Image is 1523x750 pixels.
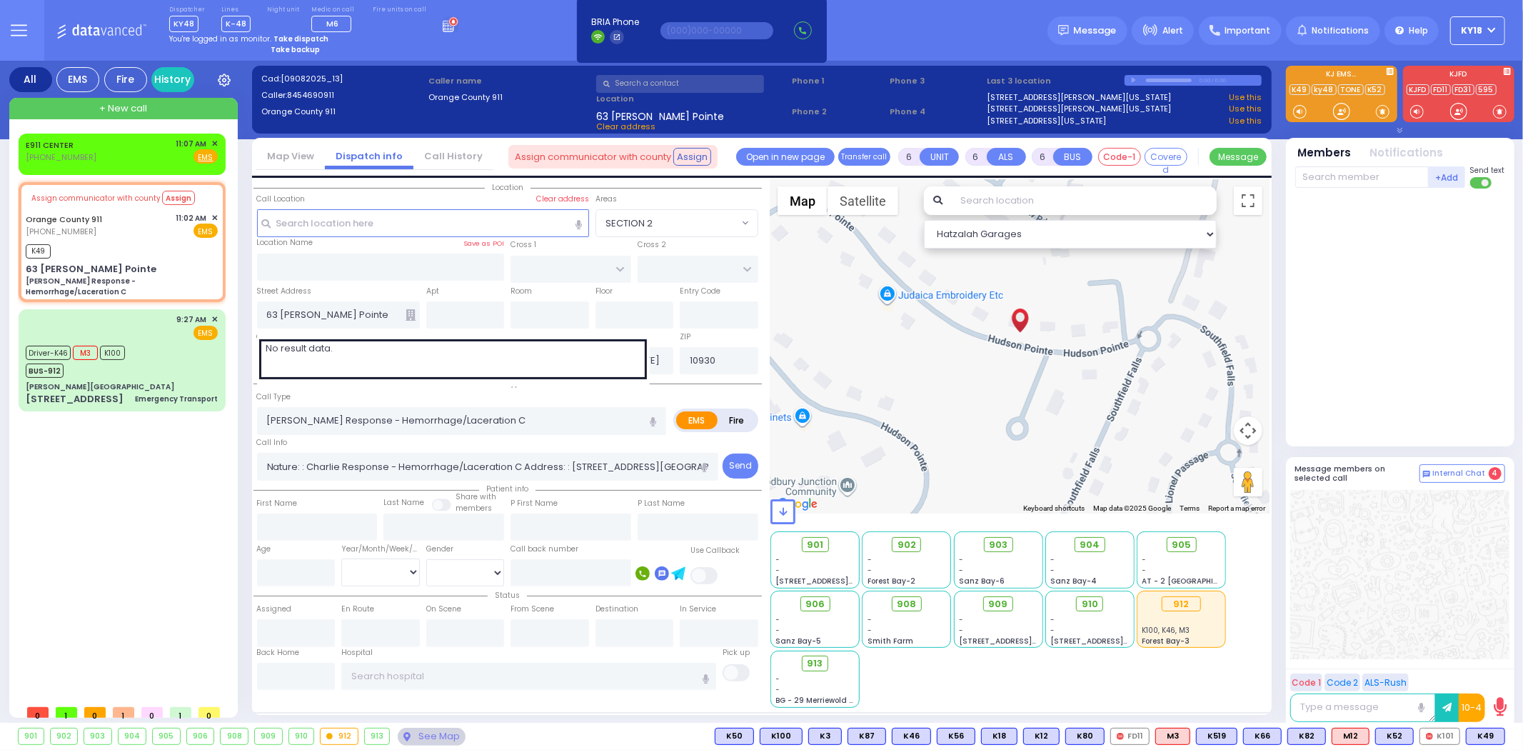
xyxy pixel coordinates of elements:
span: ✕ [211,212,218,224]
div: 912 [1162,596,1201,612]
div: 63 [PERSON_NAME] Pointe [26,262,156,276]
div: K82 [1287,728,1326,745]
label: Use Callback [690,545,740,556]
div: BLS [1466,728,1505,745]
div: 903 [84,729,111,744]
a: [STREET_ADDRESS][PERSON_NAME][US_STATE] [987,103,1172,115]
label: Location [596,93,787,105]
div: 908 [221,729,248,744]
label: Night unit [267,6,299,14]
div: ALS [1332,728,1369,745]
div: K56 [937,728,975,745]
label: Dispatcher [169,6,205,14]
label: Last 3 location [987,75,1125,87]
span: - [868,565,872,576]
div: K18 [981,728,1017,745]
label: Pick up [723,647,750,659]
span: Notifications [1312,24,1369,37]
span: SECTION 2 [596,210,738,236]
label: Cross 1 [511,239,536,251]
button: 10-4 [1459,694,1485,722]
div: M3 [1155,728,1190,745]
a: Orange County 911 [26,214,102,225]
span: 906 [805,597,825,611]
div: K3 [808,728,842,745]
span: - [776,565,780,576]
div: BLS [848,728,886,745]
label: En Route [341,604,374,615]
span: Assign communicator with county [31,193,161,204]
span: 11:02 AM [176,213,207,224]
span: 9:27 AM [177,314,207,325]
a: Open in new page [736,148,835,166]
span: ✕ [211,138,218,150]
span: 901 [807,538,823,552]
label: State [595,331,615,343]
span: Message [1074,24,1117,38]
label: Call Type [257,391,291,403]
label: P Last Name [638,498,685,509]
span: K100, K46, M3 [1142,625,1190,636]
span: 913 [808,656,823,671]
label: Cad: [261,73,424,85]
button: ALS-Rush [1362,674,1409,691]
div: FD11 [1110,728,1150,745]
div: BLS [937,728,975,745]
button: KY18 [1450,16,1505,45]
div: 913 [365,729,390,744]
span: [09082025_13] [281,73,343,84]
label: First Name [257,498,298,509]
label: ZIP [680,331,690,343]
span: - [1142,565,1147,576]
button: Assign [162,191,195,205]
div: M12 [1332,728,1369,745]
span: Other building occupants [406,309,416,321]
span: Sanz Bay-4 [1050,576,1097,586]
label: Call Location [257,194,306,205]
span: M6 [326,18,338,29]
span: 904 [1080,538,1100,552]
span: 1 [113,707,134,718]
label: Entry Code [680,286,720,297]
span: ✕ [211,314,218,326]
div: BLS [808,728,842,745]
div: BLS [1287,728,1326,745]
button: Send [723,454,758,479]
a: Use this [1229,115,1262,127]
a: Map View [256,149,325,163]
span: + New call [99,101,147,116]
span: - [868,625,872,636]
div: Emergency Transport [135,394,218,404]
div: K52 [1375,728,1414,745]
span: Driver-K46 [26,346,71,360]
button: Covered [1145,148,1187,166]
span: K100 [100,346,125,360]
span: Forest Bay-2 [868,576,915,586]
span: 0 [84,707,106,718]
button: BUS [1053,148,1092,166]
div: 902 [51,729,78,744]
strong: Take backup [271,44,320,55]
span: Clear address [596,121,655,132]
div: BLS [715,728,754,745]
div: EMS [56,67,99,92]
button: Toggle fullscreen view [1234,186,1262,215]
button: Code-1 [1098,148,1141,166]
span: Phone 1 [792,75,885,87]
label: Hospital [341,647,373,659]
label: Fire [717,411,757,429]
div: 906 [187,729,214,744]
span: 902 [898,538,916,552]
label: Clear address [536,194,589,205]
div: BLS [981,728,1017,745]
label: Gender [426,544,453,555]
span: K49 [26,244,51,259]
label: Age [257,544,271,555]
span: Sanz Bay-6 [959,576,1005,586]
strong: Take dispatch [273,34,328,44]
span: - [776,674,780,684]
div: See map [398,728,465,746]
label: On Scene [426,604,461,615]
label: Lines [221,6,251,14]
a: E911 CENTER [26,139,74,151]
